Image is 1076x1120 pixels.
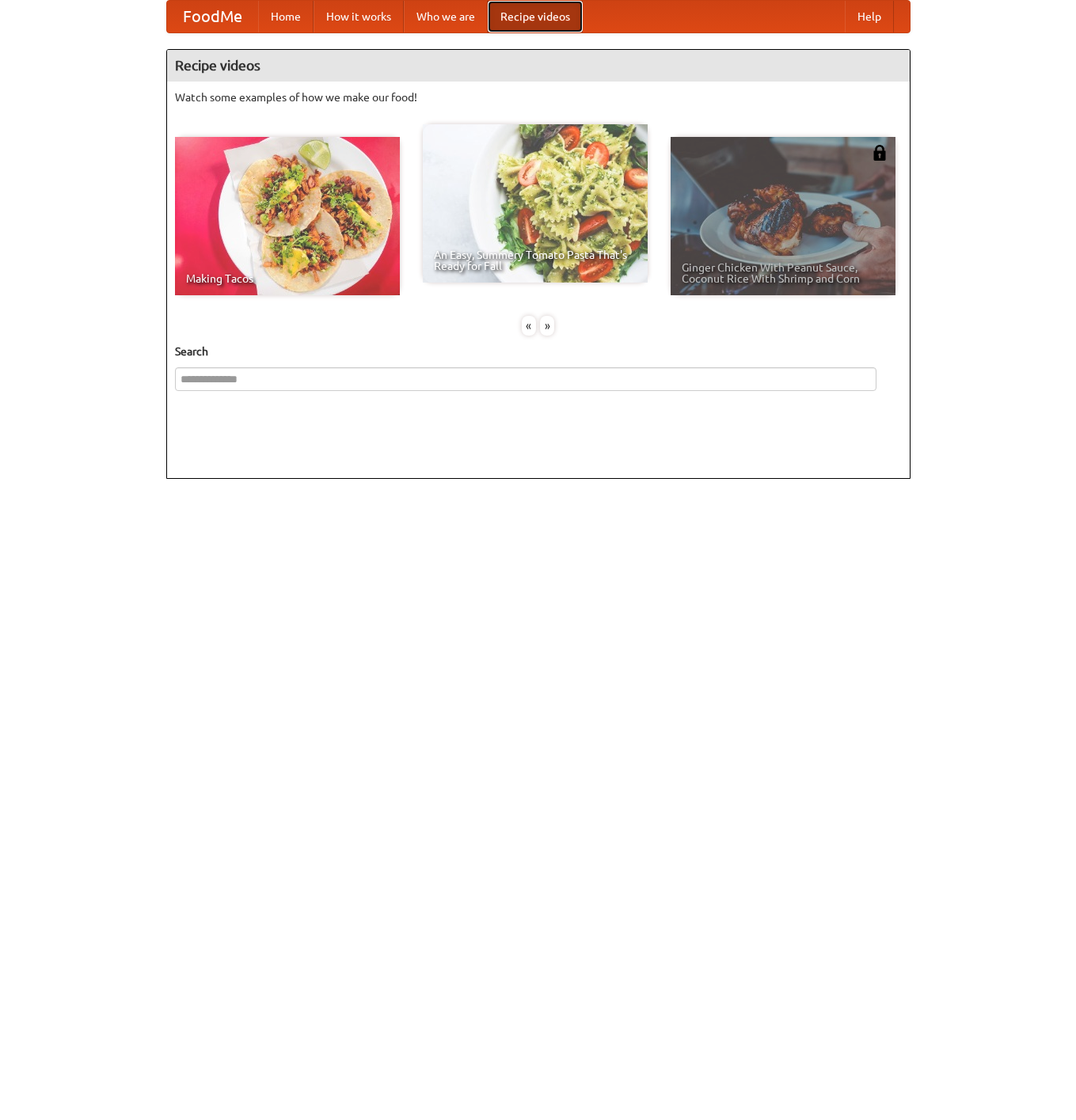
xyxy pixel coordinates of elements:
p: Watch some examples of how we make our food! [175,89,902,105]
a: Help [845,1,894,32]
a: Home [258,1,314,32]
span: An Easy, Summery Tomato Pasta That's Ready for Fall [434,249,637,271]
img: 483408.png [872,145,888,161]
a: Recipe videos [488,1,583,32]
h4: Recipe videos [167,50,910,82]
a: Making Tacos [175,137,400,295]
a: An Easy, Summery Tomato Pasta That's Ready for Fall [423,124,648,283]
a: Who we are [404,1,488,32]
a: FoodMe [167,1,258,32]
div: » [540,316,554,336]
span: Making Tacos [186,273,389,284]
h5: Search [175,344,902,359]
div: « [522,316,536,336]
a: How it works [314,1,404,32]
